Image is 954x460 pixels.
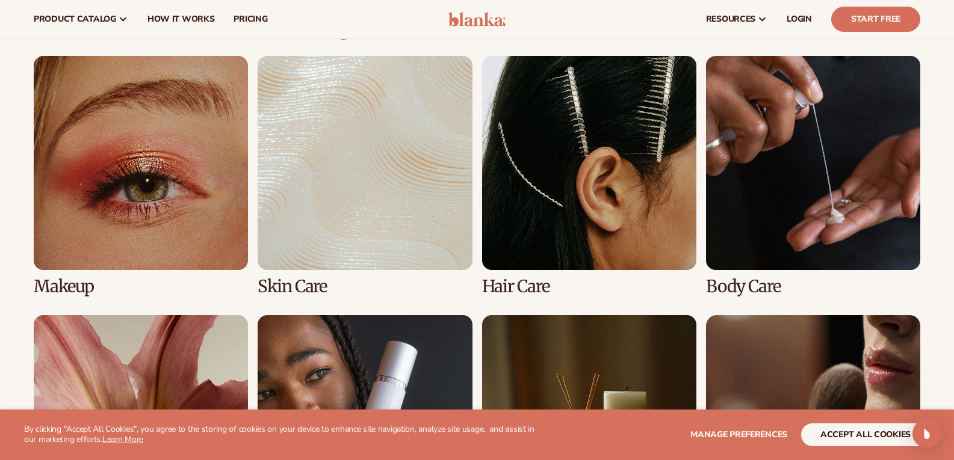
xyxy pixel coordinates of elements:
[34,14,116,24] span: product catalog
[787,14,812,24] span: LOGIN
[706,14,755,24] span: resources
[690,423,787,446] button: Manage preferences
[706,56,920,296] div: 4 / 8
[482,277,696,296] h3: Hair Care
[482,56,696,296] div: 3 / 8
[258,277,472,296] h3: Skin Care
[24,425,536,445] p: By clicking "Accept All Cookies", you agree to the storing of cookies on your device to enhance s...
[831,7,920,32] a: Start Free
[448,12,506,26] img: logo
[801,423,930,446] button: accept all cookies
[690,429,787,440] span: Manage preferences
[912,419,941,448] div: Open Intercom Messenger
[34,277,248,296] h3: Makeup
[147,14,215,24] span: How It Works
[258,56,472,296] div: 2 / 8
[34,56,248,296] div: 1 / 8
[234,14,267,24] span: pricing
[102,434,143,445] a: Learn More
[706,277,920,296] h3: Body Care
